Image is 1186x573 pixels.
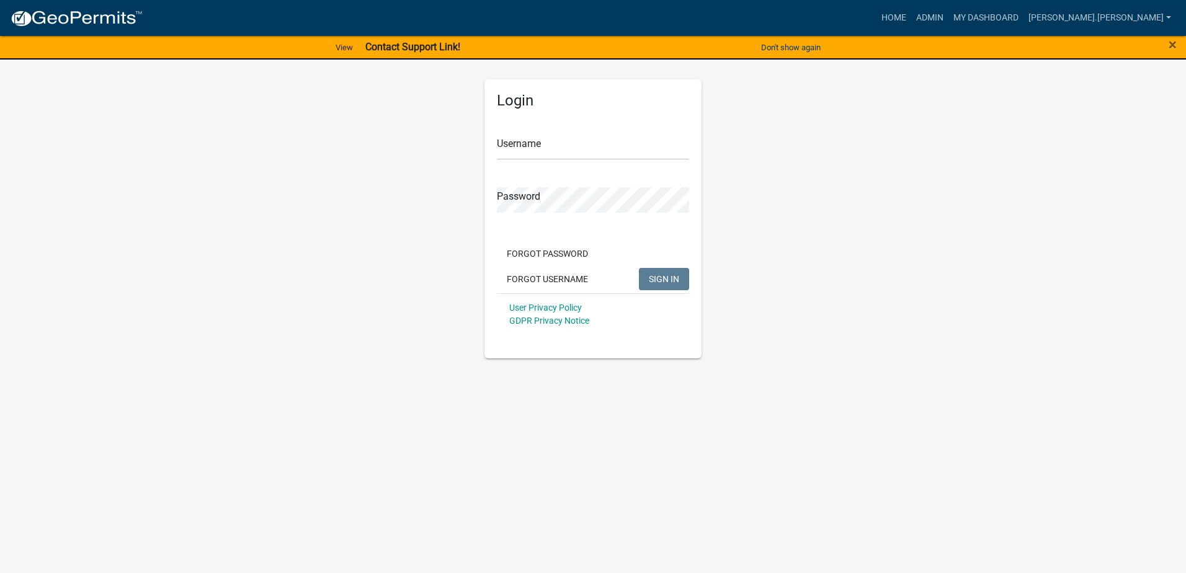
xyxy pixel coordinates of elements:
[509,316,589,326] a: GDPR Privacy Notice
[649,273,679,283] span: SIGN IN
[1169,37,1177,52] button: Close
[948,6,1023,30] a: My Dashboard
[497,92,689,110] h5: Login
[756,37,826,58] button: Don't show again
[497,268,598,290] button: Forgot Username
[497,242,598,265] button: Forgot Password
[876,6,911,30] a: Home
[331,37,358,58] a: View
[365,41,460,53] strong: Contact Support Link!
[1023,6,1176,30] a: [PERSON_NAME].[PERSON_NAME]
[509,303,582,313] a: User Privacy Policy
[911,6,948,30] a: Admin
[639,268,689,290] button: SIGN IN
[1169,36,1177,53] span: ×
